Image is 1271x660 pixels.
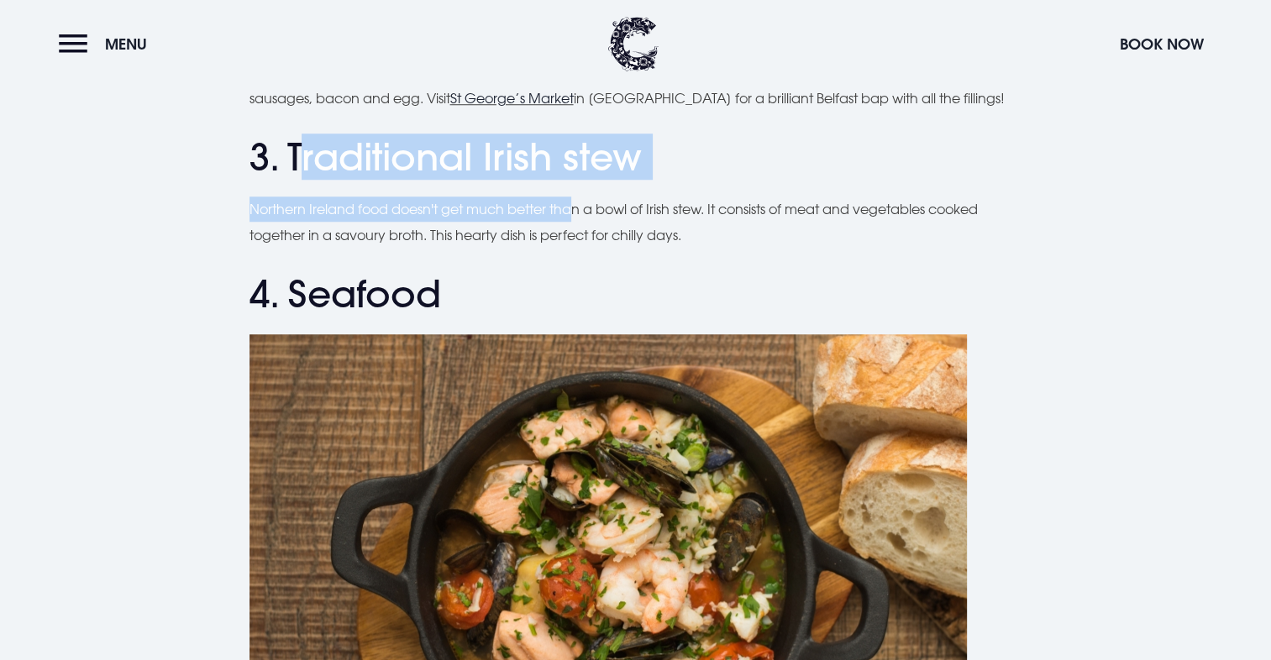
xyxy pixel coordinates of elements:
h2: 4. Seafood [249,272,1022,317]
p: Northern Ireland food doesn't get much better than a bowl of Irish stew. It consists of meat and ... [249,196,1022,248]
button: Menu [59,26,155,62]
button: Book Now [1111,26,1212,62]
a: St George’s Market [450,90,574,107]
span: Menu [105,34,147,54]
h2: 3. Traditional Irish stew [249,135,1022,180]
img: Clandeboye Lodge [608,17,659,71]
